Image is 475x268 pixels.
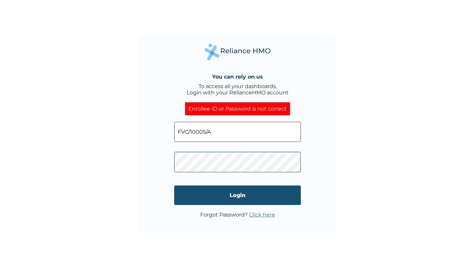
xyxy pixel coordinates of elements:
[174,185,301,205] input: Login
[200,212,275,218] p: Forgot Password?
[187,83,289,96] div: To access all your dashboards, Login with your RelianceHMO account
[249,212,275,218] a: Click here
[185,102,290,115] div: Enrollee ID or Password is not correct
[205,44,270,60] img: Reliance Health's Logo
[174,122,301,142] input: Email address or HMO ID
[212,74,263,80] h4: You can rely on us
